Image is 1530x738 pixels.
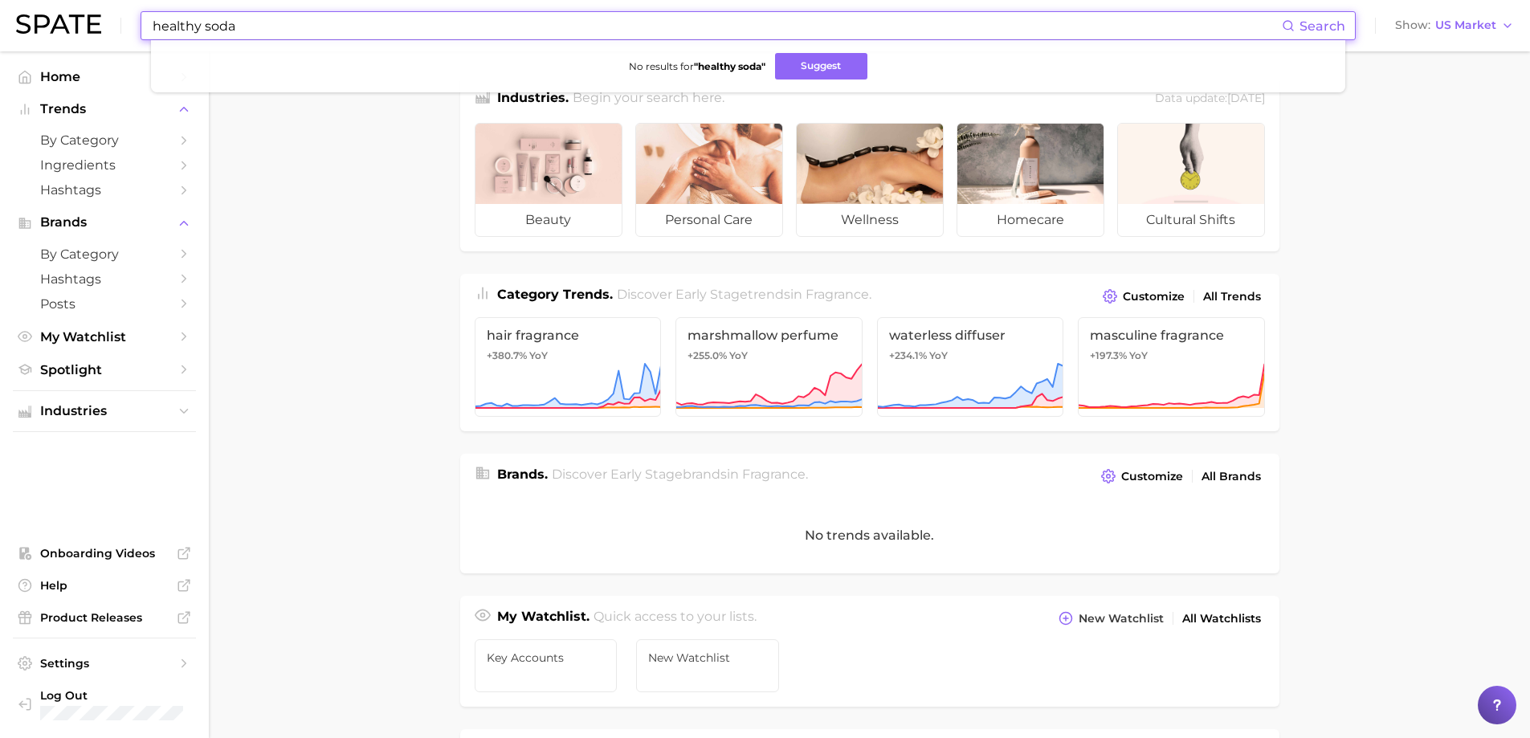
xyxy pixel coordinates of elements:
[475,639,618,692] a: Key Accounts
[648,651,767,664] span: New Watchlist
[1178,608,1265,630] a: All Watchlists
[1202,470,1261,483] span: All Brands
[1299,18,1345,34] span: Search
[1097,465,1186,487] button: Customize
[1123,290,1185,304] span: Customize
[151,12,1282,39] input: Search here for a brand, industry, or ingredient
[694,60,765,72] strong: " healthy soda "
[742,467,806,482] span: fragrance
[475,317,662,417] a: hair fragrance+380.7% YoY
[529,349,548,362] span: YoY
[797,204,943,236] span: wellness
[13,399,196,423] button: Industries
[13,267,196,292] a: Hashtags
[13,357,196,382] a: Spotlight
[40,688,204,703] span: Log Out
[877,317,1064,417] a: waterless diffuser+234.1% YoY
[13,153,196,177] a: Ingredients
[806,287,869,302] span: fragrance
[1155,88,1265,110] div: Data update: [DATE]
[552,467,808,482] span: Discover Early Stage brands in .
[1129,349,1148,362] span: YoY
[40,271,169,287] span: Hashtags
[1199,286,1265,308] a: All Trends
[889,349,927,361] span: +234.1%
[40,404,169,418] span: Industries
[40,362,169,377] span: Spotlight
[40,133,169,148] span: by Category
[1078,317,1265,417] a: masculine fragrance+197.3% YoY
[729,349,748,362] span: YoY
[1121,470,1183,483] span: Customize
[13,651,196,675] a: Settings
[957,123,1104,237] a: homecare
[40,182,169,198] span: Hashtags
[957,204,1104,236] span: homecare
[16,14,101,34] img: SPATE
[13,605,196,630] a: Product Releases
[1435,21,1496,30] span: US Market
[497,467,548,482] span: Brands .
[40,247,169,262] span: by Category
[636,639,779,692] a: New Watchlist
[636,204,782,236] span: personal care
[687,349,727,361] span: +255.0%
[13,324,196,349] a: My Watchlist
[487,349,527,361] span: +380.7%
[13,64,196,89] a: Home
[675,317,863,417] a: marshmallow perfume+255.0% YoY
[775,53,867,80] button: Suggest
[40,69,169,84] span: Home
[13,210,196,234] button: Brands
[40,329,169,345] span: My Watchlist
[1197,466,1265,487] a: All Brands
[13,177,196,202] a: Hashtags
[1391,15,1518,36] button: ShowUS Market
[1203,290,1261,304] span: All Trends
[13,573,196,597] a: Help
[1079,612,1164,626] span: New Watchlist
[40,157,169,173] span: Ingredients
[1090,349,1127,361] span: +197.3%
[796,123,944,237] a: wellness
[475,204,622,236] span: beauty
[13,97,196,121] button: Trends
[497,88,569,110] h1: Industries.
[460,497,1279,573] div: No trends available.
[1118,204,1264,236] span: cultural shifts
[687,328,851,343] span: marshmallow perfume
[1182,612,1261,626] span: All Watchlists
[929,349,948,362] span: YoY
[13,541,196,565] a: Onboarding Videos
[629,60,765,72] span: No results for
[40,215,169,230] span: Brands
[1117,123,1265,237] a: cultural shifts
[889,328,1052,343] span: waterless diffuser
[13,242,196,267] a: by Category
[13,292,196,316] a: Posts
[497,607,590,630] h1: My Watchlist.
[40,610,169,625] span: Product Releases
[40,296,169,312] span: Posts
[40,102,169,116] span: Trends
[40,546,169,561] span: Onboarding Videos
[1395,21,1430,30] span: Show
[13,683,196,725] a: Log out. Currently logged in with e-mail laura.epstein@givaudan.com.
[617,287,871,302] span: Discover Early Stage trends in .
[594,607,757,630] h2: Quick access to your lists.
[573,88,724,110] h2: Begin your search here.
[40,578,169,593] span: Help
[497,287,613,302] span: Category Trends .
[635,123,783,237] a: personal care
[475,123,622,237] a: beauty
[13,128,196,153] a: by Category
[1090,328,1253,343] span: masculine fragrance
[1099,285,1188,308] button: Customize
[1055,607,1167,630] button: New Watchlist
[40,656,169,671] span: Settings
[487,328,650,343] span: hair fragrance
[487,651,606,664] span: Key Accounts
